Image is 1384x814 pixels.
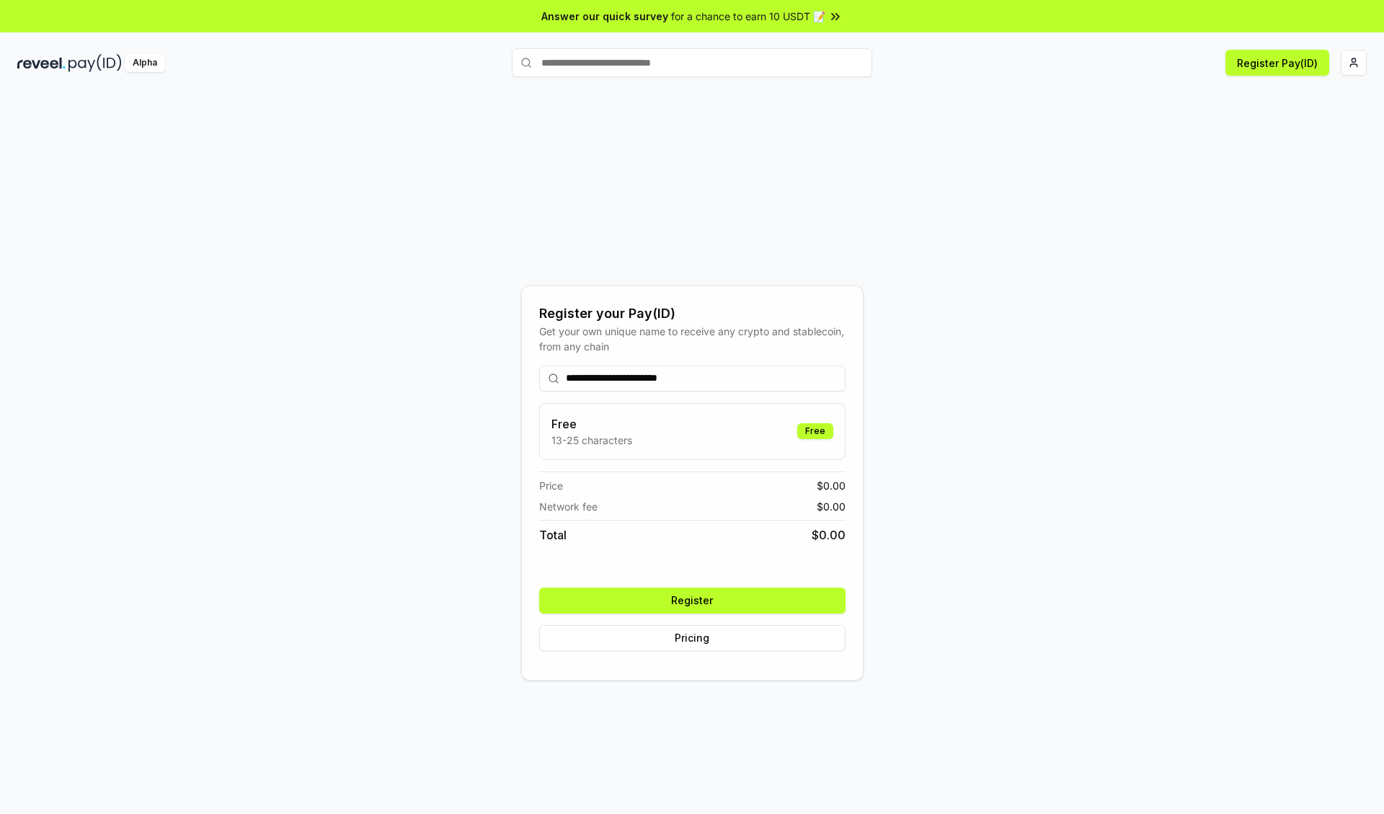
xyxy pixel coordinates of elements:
[541,9,668,24] span: Answer our quick survey
[797,423,833,439] div: Free
[17,54,66,72] img: reveel_dark
[817,499,846,514] span: $ 0.00
[539,304,846,324] div: Register your Pay(ID)
[671,9,825,24] span: for a chance to earn 10 USDT 📝
[1225,50,1329,76] button: Register Pay(ID)
[539,625,846,651] button: Pricing
[539,588,846,614] button: Register
[539,324,846,354] div: Get your own unique name to receive any crypto and stablecoin, from any chain
[68,54,122,72] img: pay_id
[125,54,165,72] div: Alpha
[551,415,632,433] h3: Free
[539,478,563,493] span: Price
[812,526,846,544] span: $ 0.00
[539,499,598,514] span: Network fee
[551,433,632,448] p: 13-25 characters
[817,478,846,493] span: $ 0.00
[539,526,567,544] span: Total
